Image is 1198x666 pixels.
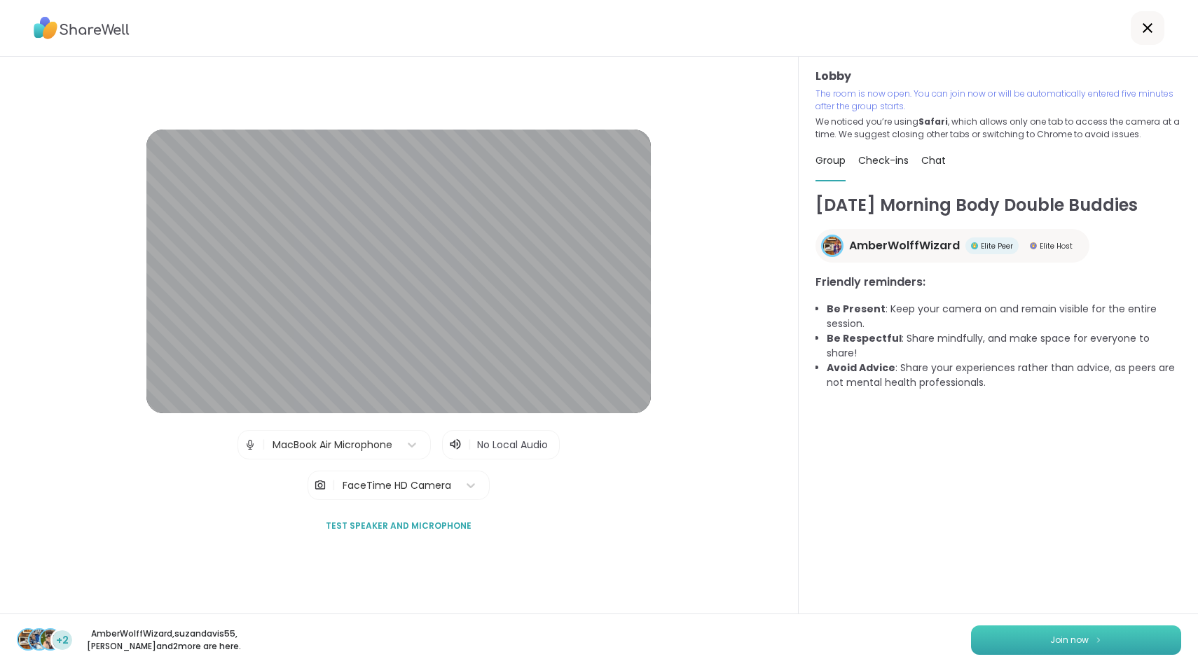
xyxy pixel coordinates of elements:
[343,478,451,493] div: FaceTime HD Camera
[815,153,846,167] span: Group
[971,242,978,249] img: Elite Peer
[273,438,392,452] div: MacBook Air Microphone
[41,630,60,649] img: Adrienne_QueenOfTheDawn
[815,116,1181,141] p: We noticed you’re using , which allows only one tab to access the camera at a time. We suggest cl...
[1040,241,1073,251] span: Elite Host
[827,331,1181,361] li: : Share mindfully, and make space for everyone to share!
[262,431,266,459] span: |
[827,331,902,345] b: Be Respectful
[815,229,1089,263] a: AmberWolffWizardAmberWolffWizardElite PeerElite PeerElite HostElite Host
[815,88,1181,113] p: The room is now open. You can join now or will be automatically entered five minutes after the gr...
[314,471,326,499] img: Camera
[29,630,49,649] img: suzandavis55
[320,511,477,541] button: Test speaker and microphone
[815,193,1181,218] h1: [DATE] Morning Body Double Buddies
[18,630,38,649] img: AmberWolffWizard
[827,302,886,316] b: Be Present
[849,237,960,254] span: AmberWolffWizard
[827,302,1181,331] li: : Keep your camera on and remain visible for the entire session.
[332,471,336,499] span: |
[56,633,69,648] span: +2
[477,438,548,452] span: No Local Audio
[34,12,130,44] img: ShareWell Logo
[815,274,1181,291] h3: Friendly reminders:
[971,625,1181,655] button: Join now
[326,520,471,532] span: Test speaker and microphone
[1050,634,1089,646] span: Join now
[244,431,256,459] img: Microphone
[1030,242,1037,249] img: Elite Host
[921,153,946,167] span: Chat
[827,361,1181,390] li: : Share your experiences rather than advice, as peers are not mental health professionals.
[981,241,1013,251] span: Elite Peer
[918,116,948,127] b: Safari
[468,436,471,453] span: |
[823,237,841,255] img: AmberWolffWizard
[85,627,242,653] p: AmberWolffWizard , suzandavis55 , [PERSON_NAME] and 2 more are here.
[1094,636,1103,644] img: ShareWell Logomark
[827,361,895,375] b: Avoid Advice
[815,68,1181,85] h3: Lobby
[858,153,909,167] span: Check-ins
